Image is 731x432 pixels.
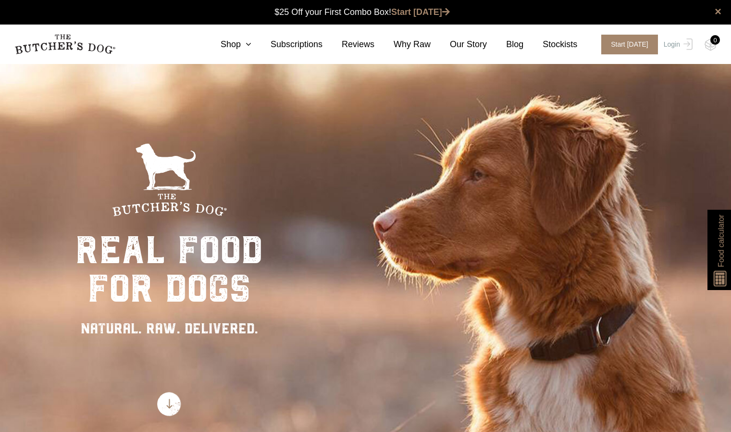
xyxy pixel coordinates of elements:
a: close [715,6,721,17]
a: Our Story [431,38,487,51]
a: Stockists [523,38,577,51]
img: TBD_Cart-Empty.png [705,38,717,51]
a: Subscriptions [251,38,322,51]
a: Blog [487,38,523,51]
a: Shop [201,38,251,51]
div: NATURAL. RAW. DELIVERED. [75,318,263,339]
div: 0 [710,35,720,45]
a: Login [661,35,693,54]
span: Start [DATE] [601,35,658,54]
span: Food calculator [715,215,727,267]
a: Why Raw [374,38,431,51]
a: Start [DATE] [391,7,450,17]
a: Reviews [322,38,374,51]
div: real food for dogs [75,231,263,308]
a: Start [DATE] [592,35,661,54]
